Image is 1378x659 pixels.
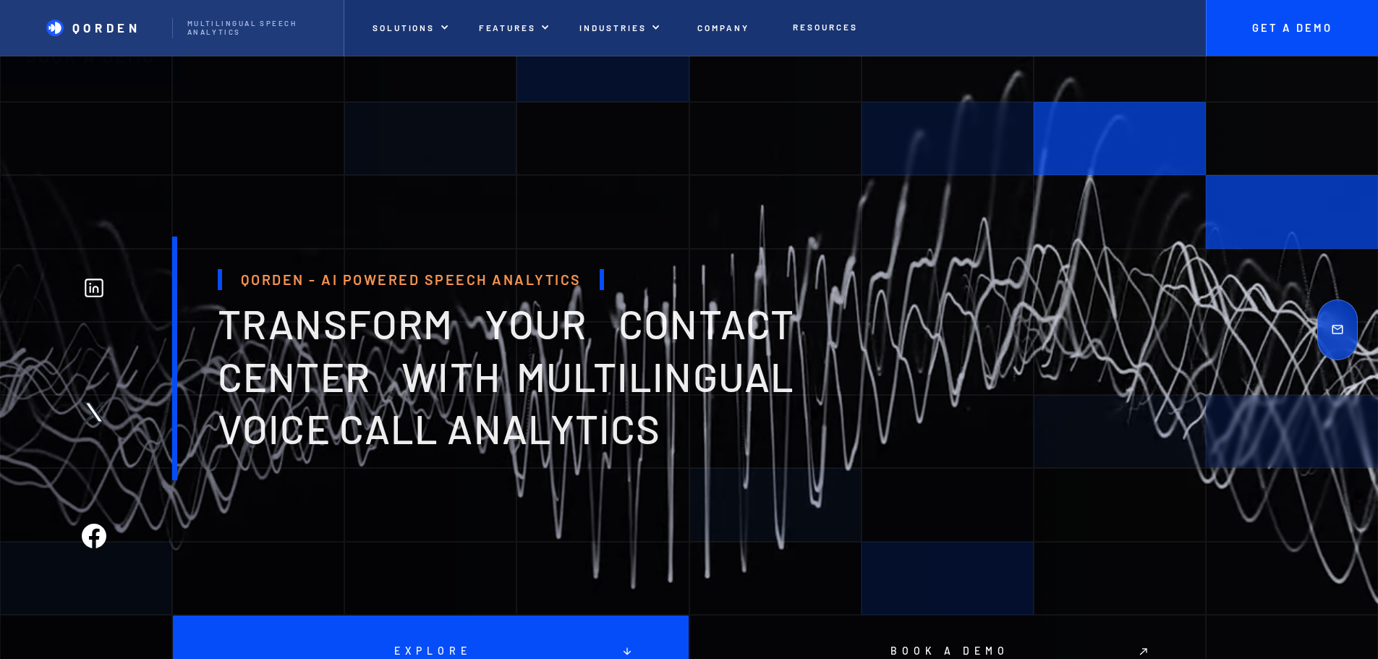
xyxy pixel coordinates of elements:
p: Explore [389,645,472,658]
p: Multilingual Speech analytics [187,20,329,37]
p: Resources [793,22,857,32]
img: Facebook [82,524,106,548]
p: Get A Demo [1238,22,1346,35]
p: Qorden [72,20,141,35]
p: Book a demo [885,645,1009,658]
h1: Qorden - AI Powered Speech Analytics [218,269,604,290]
span: transform your contact center with multilingual voice Call analytics [218,299,794,453]
p: Company [697,22,749,33]
img: Twitter [82,400,106,425]
img: Linkedin [82,276,106,300]
p: INDUSTRIES [579,22,646,33]
p: features [479,22,537,33]
p: Solutions [373,22,435,33]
